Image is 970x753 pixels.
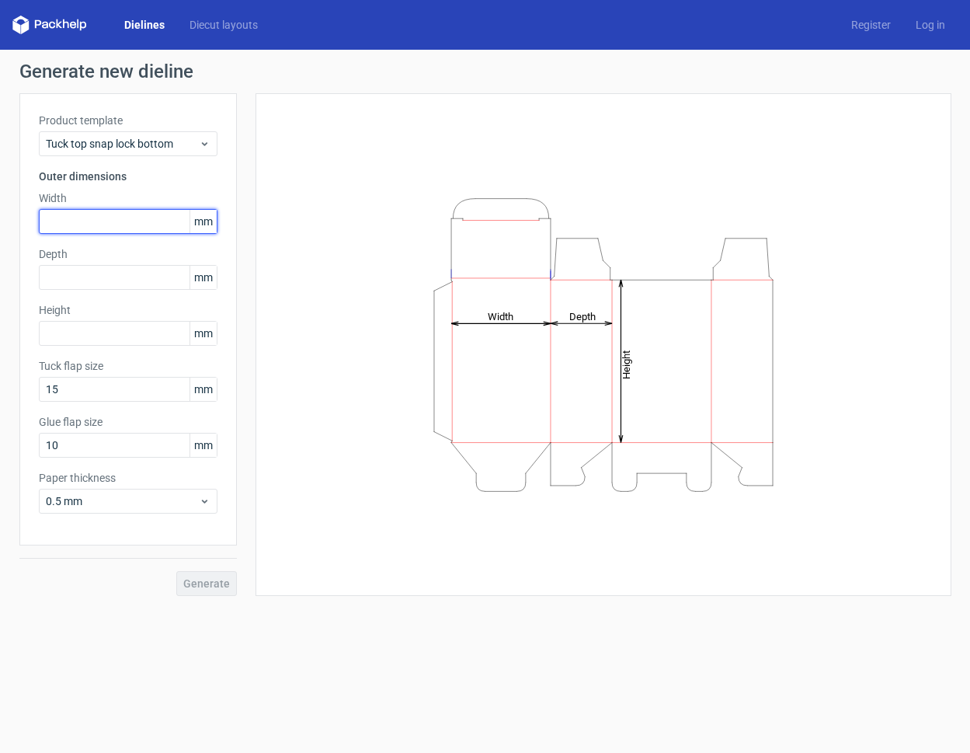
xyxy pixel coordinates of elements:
[487,310,513,322] tspan: Width
[39,470,217,486] label: Paper thickness
[39,302,217,318] label: Height
[189,210,217,233] span: mm
[177,17,270,33] a: Diecut layouts
[46,493,199,509] span: 0.5 mm
[39,190,217,206] label: Width
[39,358,217,374] label: Tuck flap size
[189,378,217,401] span: mm
[19,62,951,81] h1: Generate new dieline
[39,414,217,430] label: Glue flap size
[189,266,217,289] span: mm
[621,350,632,378] tspan: Height
[112,17,177,33] a: Dielines
[839,17,903,33] a: Register
[569,310,596,322] tspan: Depth
[46,136,199,152] span: Tuck top snap lock bottom
[39,246,217,262] label: Depth
[39,113,217,128] label: Product template
[189,322,217,345] span: mm
[39,169,217,184] h3: Outer dimensions
[903,17,958,33] a: Log in
[189,434,217,457] span: mm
